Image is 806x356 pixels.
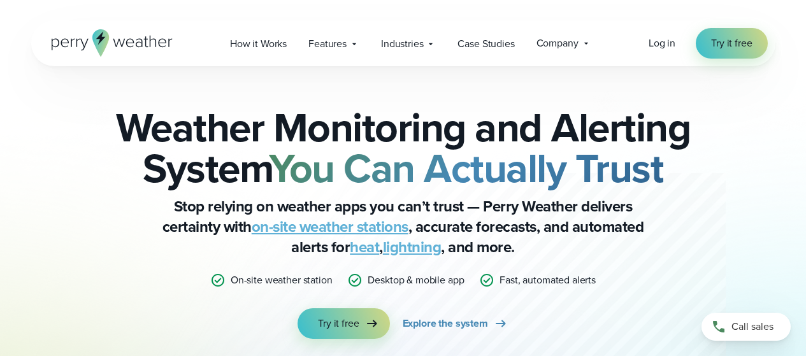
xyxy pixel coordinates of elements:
p: On-site weather station [231,273,332,288]
span: Try it free [711,36,752,51]
span: Industries [381,36,423,52]
a: Explore the system [403,308,508,339]
span: Try it free [318,316,359,331]
a: Try it free [298,308,389,339]
h2: Weather Monitoring and Alerting System [95,107,712,189]
span: Case Studies [457,36,514,52]
p: Stop relying on weather apps you can’t trust — Perry Weather delivers certainty with , accurate f... [148,196,658,257]
span: Company [536,36,579,51]
span: Log in [649,36,675,50]
a: lightning [383,236,442,259]
p: Fast, automated alerts [500,273,596,288]
span: How it Works [230,36,287,52]
a: on-site weather stations [252,215,408,238]
span: Call sales [731,319,774,334]
a: heat [350,236,379,259]
a: How it Works [219,31,298,57]
a: Call sales [702,313,791,341]
span: Features [308,36,347,52]
p: Desktop & mobile app [368,273,464,288]
a: Case Studies [447,31,525,57]
strong: You Can Actually Trust [269,138,663,198]
a: Try it free [696,28,767,59]
a: Log in [649,36,675,51]
span: Explore the system [403,316,488,331]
